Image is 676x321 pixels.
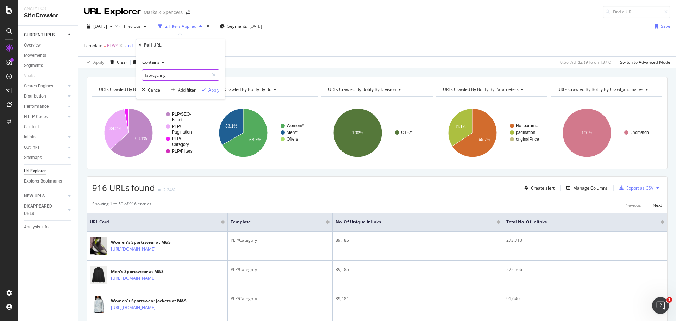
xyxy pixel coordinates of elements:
[24,6,72,12] div: Analytics
[24,144,39,151] div: Outlinks
[287,137,298,142] text: Offers
[111,298,187,304] div: Women’s Sportswear Jackets at M&S
[84,43,102,49] span: Template
[111,275,156,282] a: [URL][DOMAIN_NAME]
[24,123,73,131] a: Content
[135,136,147,141] text: 63.1%
[24,223,49,231] div: Analysis Info
[172,149,193,154] text: PLP/Filters
[107,41,118,51] span: PLP/*
[178,87,196,93] div: Add filter
[117,59,127,65] div: Clear
[653,201,662,209] button: Next
[155,21,205,32] button: 2 Filters Applied
[231,237,330,243] div: PLP/Category
[144,42,162,48] div: Full URL
[24,134,66,141] a: Inlinks
[617,57,670,68] button: Switch to Advanced Mode
[24,144,66,151] a: Outlinks
[84,57,104,68] button: Apply
[478,137,490,142] text: 65.7%
[231,296,330,302] div: PLP/Category
[24,103,66,110] a: Performance
[24,167,73,175] a: Url Explorer
[582,130,593,135] text: 100%
[99,86,170,92] span: URLs Crawled By Botify By template
[516,137,539,142] text: originalPrice
[506,296,664,302] div: 91,640
[24,134,36,141] div: Inlinks
[111,246,156,253] a: [URL][DOMAIN_NAME]
[603,6,670,18] input: Find a URL
[442,84,541,95] h4: URLs Crawled By Botify By parameters
[131,57,149,68] button: Save
[93,59,104,65] div: Apply
[620,59,670,65] div: Switch to Advanced Mode
[249,23,262,29] div: [DATE]
[24,178,73,185] a: Explorer Bookmarks
[551,102,661,163] svg: A chart.
[560,59,611,65] div: 0.66 % URLs ( 916 on 137K )
[616,182,653,193] button: Export as CSV
[125,43,133,49] div: and
[205,23,211,30] div: times
[506,219,650,225] span: Total No. of Inlinks
[121,23,141,29] span: Previous
[531,185,555,191] div: Create alert
[186,10,190,15] div: arrow-right-arrow-left
[84,21,115,32] button: [DATE]
[24,12,72,20] div: SiteCrawler
[172,124,181,129] text: PLP/
[109,126,121,131] text: 34.2%
[24,62,73,69] a: Segments
[521,182,555,193] button: Create alert
[24,123,39,131] div: Content
[98,84,197,95] h4: URLs Crawled By Botify By template
[24,192,66,200] a: NEW URLS
[172,136,181,141] text: PLP/
[336,296,500,302] div: 89,181
[652,21,670,32] button: Save
[24,42,73,49] a: Overview
[115,23,121,29] span: vs
[336,266,500,273] div: 89,185
[563,184,608,192] button: Manage Columns
[401,130,413,135] text: C+H/*
[24,203,66,217] a: DISAPPEARED URLS
[121,21,149,32] button: Previous
[92,182,155,193] span: 916 URLs found
[214,86,271,92] span: URLs Crawled By Botify By bu
[207,102,317,163] svg: A chart.
[165,23,196,29] div: 2 Filters Applied
[92,201,151,209] div: Showing 1 to 50 of 916 entries
[443,86,519,92] span: URLs Crawled By Botify By parameters
[212,84,312,95] h4: URLs Crawled By Botify By bu
[231,266,330,273] div: PLP/Category
[24,82,53,90] div: Search Engines
[139,86,161,93] button: Cancel
[661,23,670,29] div: Save
[249,137,261,142] text: 66.7%
[24,154,42,161] div: Sitemaps
[287,130,298,135] text: Men/*
[626,185,653,191] div: Export as CSV
[287,123,304,128] text: Women/*
[436,102,546,163] svg: A chart.
[506,266,664,273] div: 272,566
[328,86,396,92] span: URLs Crawled By Botify By division
[24,154,66,161] a: Sitemaps
[24,167,46,175] div: Url Explorer
[624,201,641,209] button: Previous
[148,87,161,93] div: Cancel
[24,72,35,80] div: Visits
[231,219,315,225] span: Template
[557,86,643,92] span: URLs Crawled By Botify By crawl_anomalies
[24,113,48,121] div: HTTP Codes
[90,235,107,258] img: main image
[573,185,608,191] div: Manage Columns
[217,21,265,32] button: Segments[DATE]
[107,57,127,68] button: Clear
[652,297,669,314] iframe: Intercom live chat
[93,23,107,29] span: 2025 Sep. 20th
